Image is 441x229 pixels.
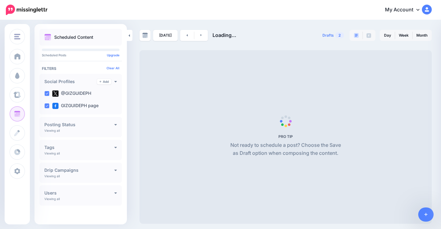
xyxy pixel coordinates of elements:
[44,129,60,132] p: Viewing all
[52,90,59,97] img: twitter-square.png
[153,30,178,41] a: [DATE]
[44,145,114,150] h4: Tags
[42,54,119,57] p: Scheduled Posts
[319,30,348,41] a: Drafts2
[52,103,99,109] label: GIZGUIDEPH page
[322,34,334,37] span: Drafts
[379,2,432,18] a: My Account
[335,32,344,38] span: 2
[228,141,343,157] p: Not ready to schedule a post? Choose the Save as Draft option when composing the content.
[44,151,60,155] p: Viewing all
[44,34,51,41] img: calendar.png
[54,35,93,39] p: Scheduled Content
[44,123,114,127] h4: Posting Status
[44,197,60,201] p: Viewing all
[52,103,59,109] img: facebook-square.png
[44,191,114,195] h4: Users
[42,66,119,71] h4: Filters
[107,66,119,70] a: Clear All
[6,5,47,15] img: Missinglettr
[107,53,119,57] a: Upgrade
[366,33,371,38] img: facebook-grey-square.png
[228,134,343,139] h5: PRO TIP
[44,168,114,172] h4: Drip Campaigns
[395,30,412,40] a: Week
[413,30,431,40] a: Month
[142,33,148,38] img: calendar-grey-darker.png
[52,90,91,97] label: @GIZGUIDEPH
[380,30,395,40] a: Day
[212,32,236,38] span: Loading...
[354,33,359,38] img: paragraph-boxed.png
[97,79,111,84] a: Add
[14,34,20,39] img: menu.png
[44,79,97,84] h4: Social Profiles
[44,174,60,178] p: Viewing all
